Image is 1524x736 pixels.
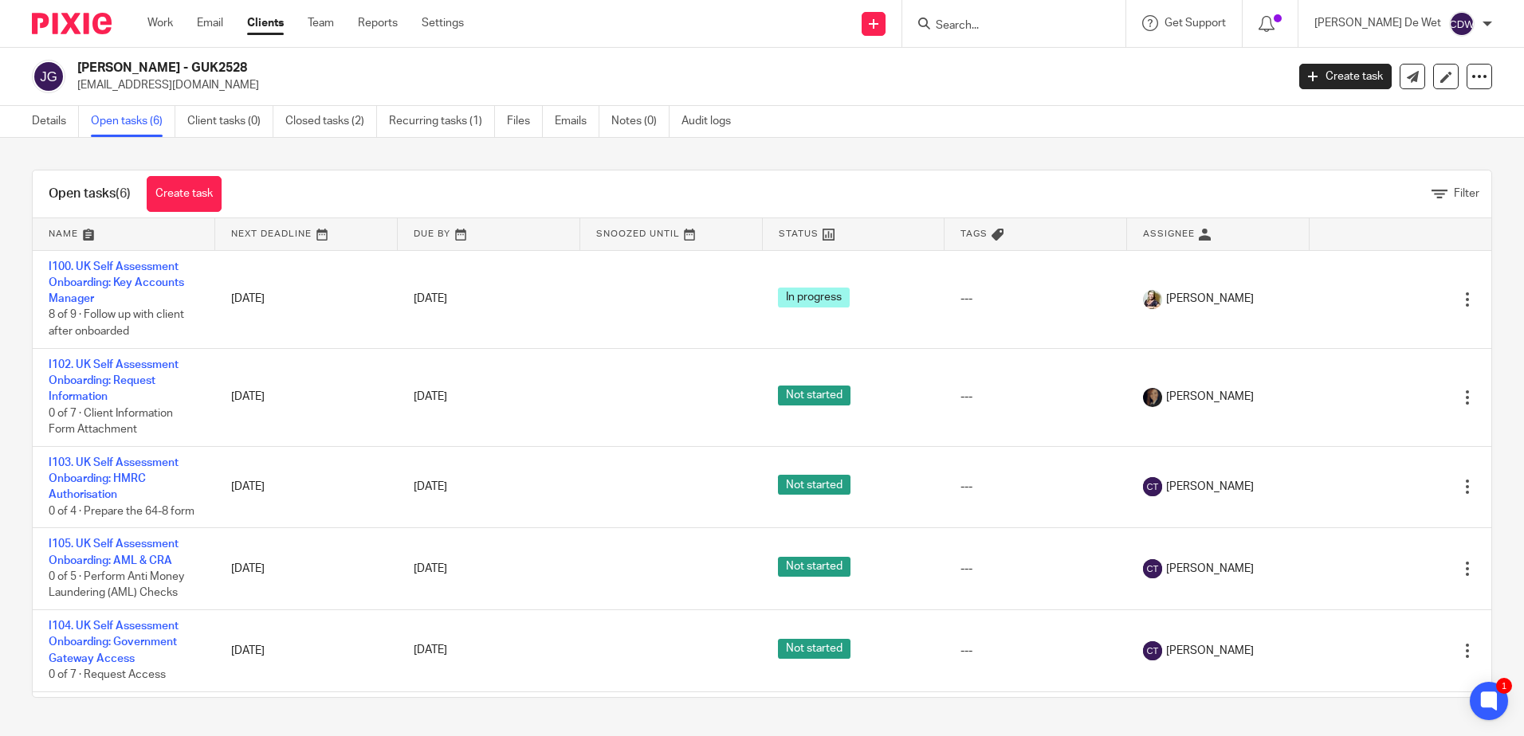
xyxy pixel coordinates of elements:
[1143,559,1162,578] img: svg%3E
[215,348,398,446] td: [DATE]
[1143,290,1162,309] img: Karin%20-%20Pic%202.jpg
[960,229,988,238] span: Tags
[147,176,222,212] a: Create task
[1166,291,1254,307] span: [PERSON_NAME]
[49,408,173,436] span: 0 of 7 · Client Information Form Attachment
[147,15,173,31] a: Work
[215,528,398,610] td: [DATE]
[414,293,447,304] span: [DATE]
[308,15,334,31] a: Team
[1143,641,1162,660] img: svg%3E
[49,538,179,566] a: I105. UK Self Assessment Onboarding: AML & CRA
[247,15,284,31] a: Clients
[91,106,175,137] a: Open tasks (6)
[1496,678,1512,694] div: 1
[49,186,131,202] h1: Open tasks
[507,106,543,137] a: Files
[681,106,743,137] a: Audit logs
[778,475,850,495] span: Not started
[414,392,447,403] span: [DATE]
[215,609,398,691] td: [DATE]
[1299,64,1392,89] a: Create task
[778,386,850,405] span: Not started
[77,77,1275,93] p: [EMAIL_ADDRESS][DOMAIN_NAME]
[49,310,184,338] span: 8 of 9 · Follow up with client after onboarded
[960,291,1111,307] div: ---
[960,389,1111,405] div: ---
[116,187,131,200] span: (6)
[414,481,447,492] span: [DATE]
[960,479,1111,495] div: ---
[778,557,850,577] span: Not started
[32,13,112,34] img: Pixie
[49,621,179,664] a: I104. UK Self Assessment Onboarding: Government Gateway Access
[285,106,377,137] a: Closed tasks (2)
[1314,15,1441,31] p: [PERSON_NAME] De Wet
[49,359,179,403] a: I102. UK Self Assessment Onboarding: Request Information
[596,229,680,238] span: Snoozed Until
[1166,561,1254,577] span: [PERSON_NAME]
[358,15,398,31] a: Reports
[49,261,184,305] a: I100. UK Self Assessment Onboarding: Key Accounts Manager
[414,645,447,656] span: [DATE]
[49,669,166,680] span: 0 of 7 · Request Access
[1166,389,1254,405] span: [PERSON_NAME]
[49,506,194,517] span: 0 of 4 · Prepare the 64-8 form
[611,106,670,137] a: Notes (0)
[49,457,179,501] a: I103. UK Self Assessment Onboarding: HMRC Authorisation
[1449,11,1475,37] img: svg%3E
[778,288,850,307] span: In progress
[32,106,79,137] a: Details
[1143,477,1162,496] img: svg%3E
[778,639,850,659] span: Not started
[49,571,184,599] span: 0 of 5 · Perform Anti Money Laundering (AML) Checks
[1143,388,1162,407] img: Screenshot%202023-08-23%20174648.png
[1166,643,1254,659] span: [PERSON_NAME]
[187,106,273,137] a: Client tasks (0)
[1454,188,1479,199] span: Filter
[960,561,1111,577] div: ---
[389,106,495,137] a: Recurring tasks (1)
[1166,479,1254,495] span: [PERSON_NAME]
[197,15,223,31] a: Email
[779,229,819,238] span: Status
[32,60,65,93] img: svg%3E
[215,250,398,348] td: [DATE]
[555,106,599,137] a: Emails
[934,19,1078,33] input: Search
[77,60,1035,76] h2: [PERSON_NAME] - GUK2528
[1165,18,1226,29] span: Get Support
[422,15,464,31] a: Settings
[960,643,1111,659] div: ---
[414,563,447,574] span: [DATE]
[215,446,398,528] td: [DATE]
